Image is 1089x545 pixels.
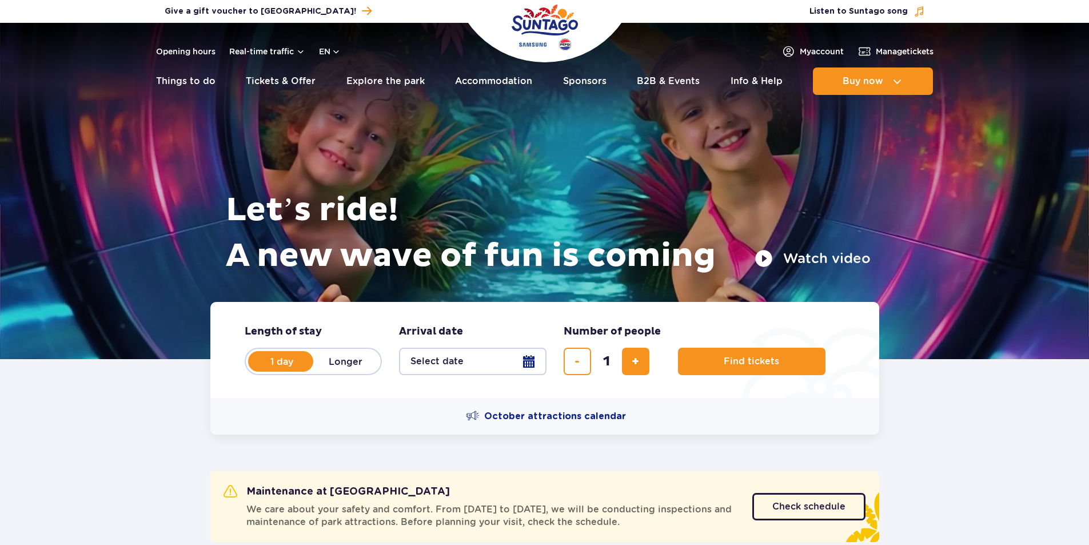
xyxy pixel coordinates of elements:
[813,67,933,95] button: Buy now
[466,409,626,423] a: October attractions calendar
[593,348,620,375] input: number of tickets
[319,46,341,57] button: en
[876,46,934,57] span: Manage tickets
[752,493,865,520] a: Check schedule
[399,348,547,375] button: Select date
[637,67,700,95] a: B2B & Events
[313,349,378,373] label: Longer
[165,6,356,17] span: Give a gift voucher to [GEOGRAPHIC_DATA]!
[246,67,316,95] a: Tickets & Offer
[484,410,626,423] span: October attractions calendar
[772,502,845,511] span: Check schedule
[781,45,844,58] a: Myaccount
[165,3,372,19] a: Give a gift voucher to [GEOGRAPHIC_DATA]!
[564,348,591,375] button: remove ticket
[245,325,322,339] span: Length of stay
[809,6,908,17] span: Listen to Suntago song
[755,249,871,268] button: Watch video
[563,67,607,95] a: Sponsors
[226,188,871,279] h1: Let’s ride! A new wave of fun is coming
[800,46,844,57] span: My account
[455,67,532,95] a: Accommodation
[724,356,779,367] span: Find tickets
[156,46,216,57] a: Opening hours
[210,302,879,398] form: Planning your visit to Park of Poland
[678,348,825,375] button: Find tickets
[346,67,425,95] a: Explore the park
[731,67,783,95] a: Info & Help
[843,76,883,86] span: Buy now
[809,6,925,17] button: Listen to Suntago song
[399,325,463,339] span: Arrival date
[224,485,450,499] h2: Maintenance at [GEOGRAPHIC_DATA]
[249,349,314,373] label: 1 day
[564,325,661,339] span: Number of people
[156,67,216,95] a: Things to do
[229,47,305,56] button: Real-time traffic
[622,348,649,375] button: add ticket
[246,503,739,528] span: We care about your safety and comfort. From [DATE] to [DATE], we will be conducting inspections a...
[857,45,934,58] a: Managetickets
